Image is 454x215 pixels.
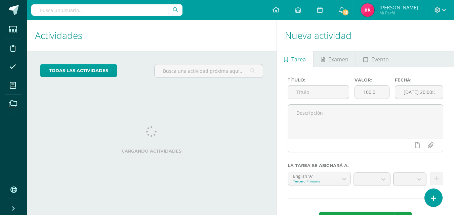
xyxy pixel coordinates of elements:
span: Examen [328,51,348,67]
h1: Nueva actividad [285,20,446,51]
a: todas las Actividades [40,64,117,77]
label: Título: [288,77,349,83]
input: Busca una actividad próxima aquí... [155,64,262,77]
input: Fecha de entrega [395,86,443,99]
input: Título [288,86,349,99]
span: [PERSON_NAME] [379,4,418,11]
span: Mi Perfil [379,10,418,16]
div: Tercero Primaria [293,179,333,183]
a: Tarea [277,51,313,67]
span: 43 [342,9,349,16]
img: 51cea5ed444689b455a385f1e409b918.png [361,3,374,17]
input: Puntos máximos [355,86,389,99]
label: Fecha: [395,77,443,83]
div: English 'A' [293,172,333,179]
input: Busca un usuario... [31,4,182,16]
a: Examen [314,51,356,67]
label: La tarea se asignará a: [288,163,443,168]
label: Valor: [355,77,389,83]
span: Tarea [291,51,306,67]
span: Evento [371,51,389,67]
a: English 'A'Tercero Primaria [288,172,350,185]
h1: Actividades [35,20,269,51]
label: Cargando actividades [40,149,263,154]
a: Evento [356,51,396,67]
